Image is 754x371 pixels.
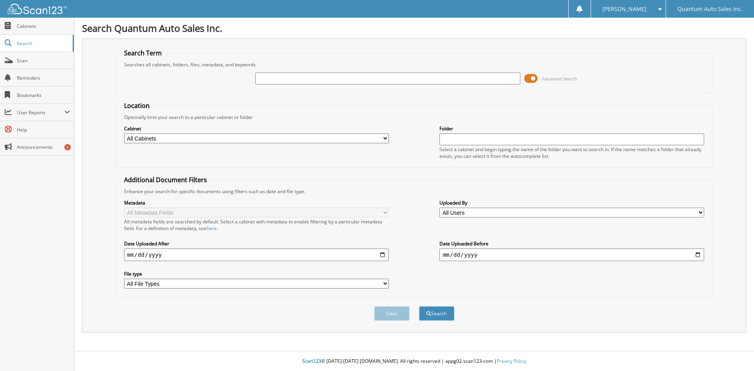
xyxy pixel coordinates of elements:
label: Date Uploaded After [124,240,389,247]
span: Cabinets [17,23,70,29]
legend: Search Term [120,49,166,57]
div: All metadata fields are searched by default. Select a cabinet with metadata to enable filtering b... [124,218,389,232]
label: File type [124,270,389,277]
span: Bookmarks [17,92,70,99]
span: [PERSON_NAME] [602,7,646,11]
span: Scan [17,57,70,64]
span: Search [17,40,69,47]
input: start [124,249,389,261]
span: User Reports [17,109,64,116]
div: Enhance your search for specific documents using filters such as date and file type. [120,188,708,195]
div: Optionally limit your search to a particular cabinet or folder [120,114,708,121]
legend: Location [120,101,154,110]
div: Searches all cabinets, folders, files, metadata, and keywords [120,61,708,68]
label: Metadata [124,199,389,206]
span: Announcements [17,144,70,150]
span: Reminders [17,75,70,81]
button: Clear [374,306,410,321]
label: Folder [439,125,704,132]
a: here [207,225,217,232]
img: scan123-logo-white.svg [8,4,67,14]
label: Cabinet [124,125,389,132]
div: 5 [64,144,71,150]
div: © [DATE]-[DATE] [DOMAIN_NAME]. All rights reserved | appg02-scan123-com | [74,352,754,371]
span: Scan123 [302,358,321,364]
span: Advanced Search [542,76,577,82]
div: Select a cabinet and begin typing the name of the folder you want to search in. If the name match... [439,146,704,159]
label: Uploaded By [439,199,704,206]
span: Quantum Auto Sales Inc. [677,7,743,11]
button: Search [419,306,454,321]
label: Date Uploaded Before [439,240,704,247]
input: end [439,249,704,261]
a: Privacy Policy [497,358,526,364]
span: Help [17,126,70,133]
h1: Search Quantum Auto Sales Inc. [82,22,746,35]
legend: Additional Document Filters [120,175,211,184]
